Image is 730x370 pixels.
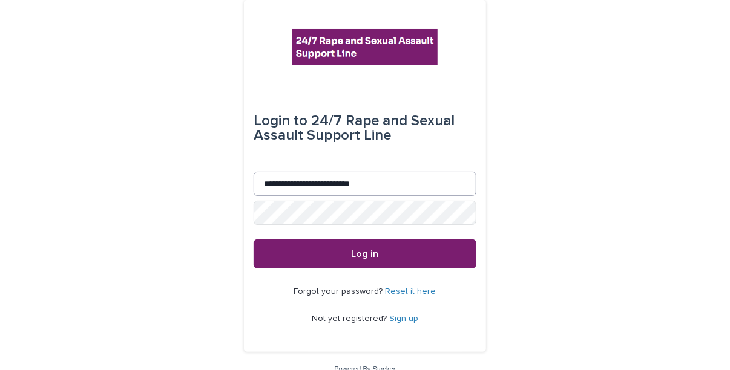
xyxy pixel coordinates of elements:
a: Sign up [389,314,418,323]
button: Log in [254,239,476,268]
div: 24/7 Rape and Sexual Assault Support Line [254,104,476,152]
span: Login to [254,114,307,128]
a: Reset it here [386,287,436,296]
span: Log in [352,249,379,259]
span: Forgot your password? [294,287,386,296]
img: rhQMoQhaT3yELyF149Cw [292,29,438,65]
span: Not yet registered? [312,314,389,323]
